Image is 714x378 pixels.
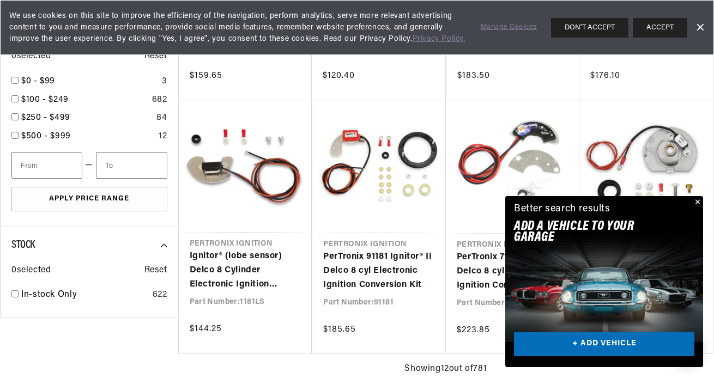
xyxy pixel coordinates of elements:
a: PerTronix 91181 Ignitor® II Delco 8 cyl Electronic Ignition Conversion Kit [323,250,435,292]
button: Apply Price Range [11,187,167,211]
a: Privacy Policy. [413,35,465,43]
a: In-stock Only [21,288,148,302]
span: $0 - $99 [21,77,55,86]
button: Close [690,196,703,209]
div: 622 [153,288,167,302]
a: Dismiss Banner [692,20,708,36]
div: 682 [152,93,167,107]
span: 0 selected [11,50,51,64]
div: 3 [162,75,167,89]
div: 12 [159,130,167,144]
button: ACCEPT [633,18,687,38]
span: $500 - $999 [21,132,71,141]
span: Stock [11,240,35,251]
span: Reset [144,50,167,64]
h2: Add A VEHICLE to your garage [514,221,667,243]
span: Reset [144,264,167,278]
button: DON'T ACCEPT [551,18,628,38]
span: We use cookies on this site to improve the efficiency of the navigation, perform analytics, serve... [9,10,465,45]
span: — [85,158,93,173]
span: 0 selected [11,264,51,278]
span: $100 - $249 [21,95,69,104]
input: From [11,152,82,179]
a: Ignitor® (lobe sensor) Delco 8 Cylinder Electronic Ignition Conversion Kit [190,249,301,291]
div: Better search results [514,202,610,217]
a: Manage Cookies [481,22,537,33]
input: To [96,152,167,179]
span: Showing 12 out of 781 [404,362,487,376]
span: $250 - $499 [21,113,70,122]
div: 84 [156,111,167,125]
a: + ADD VEHICLE [514,332,694,357]
a: PerTronix 71181 Ignitor® III Delco 8 cyl Electronic Ignition Conversion Kit [457,251,569,292]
